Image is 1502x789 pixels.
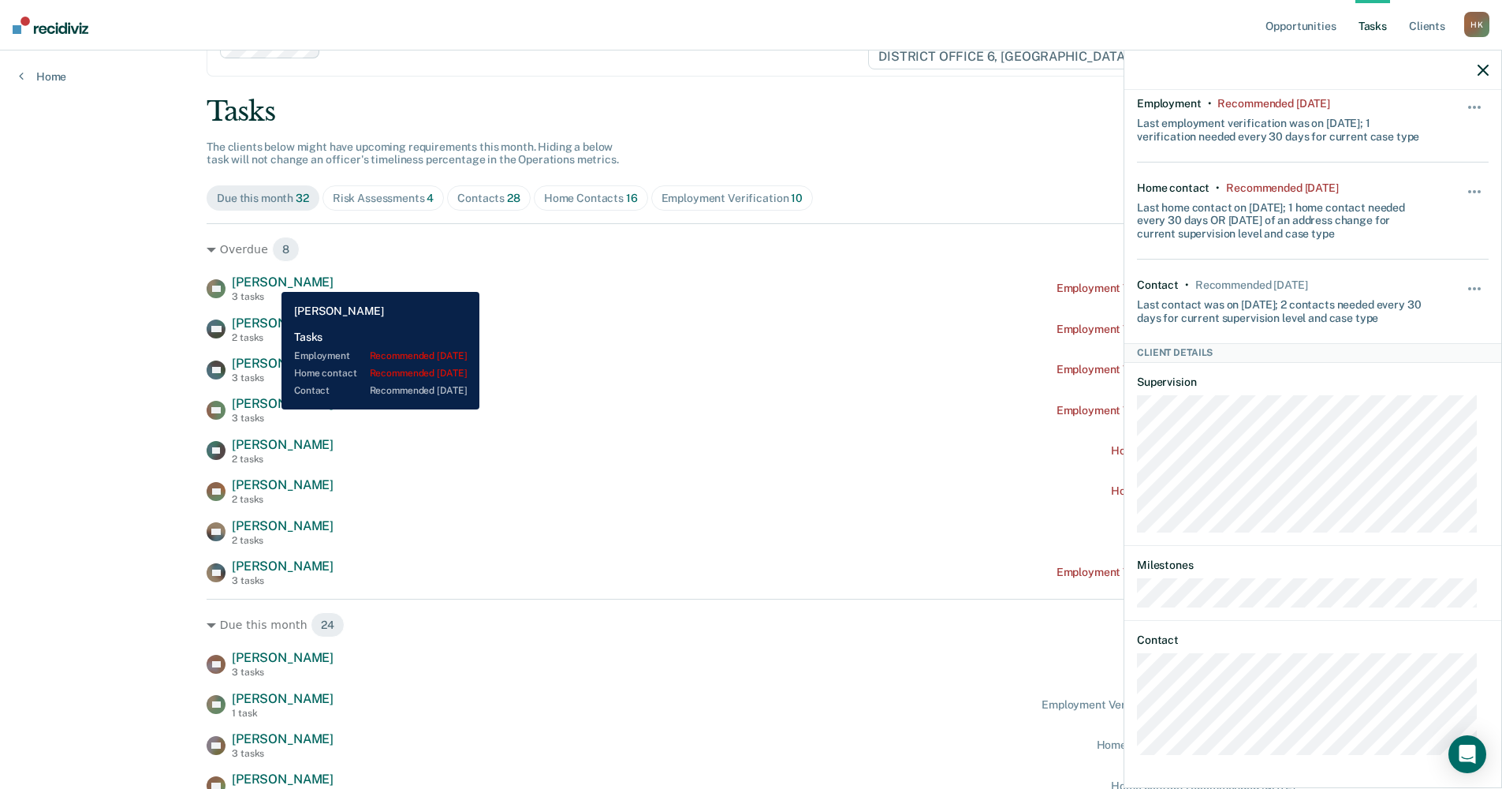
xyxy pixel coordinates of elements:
[19,69,66,84] a: Home
[1124,343,1501,362] div: Client Details
[207,612,1295,638] div: Due this month
[1137,97,1202,110] div: Employment
[1137,181,1209,195] div: Home contact
[232,731,334,746] span: [PERSON_NAME]
[1137,559,1489,572] dt: Milestones
[1137,634,1489,647] dt: Contact
[232,691,334,706] span: [PERSON_NAME]
[1111,444,1295,458] div: Home contact recommended [DATE]
[662,192,803,205] div: Employment Verification
[232,356,334,371] span: [PERSON_NAME]
[232,748,334,759] div: 3 tasks
[207,95,1295,128] div: Tasks
[1448,735,1486,773] div: Open Intercom Messenger
[1464,12,1489,37] div: H K
[1226,181,1338,195] div: Recommended 4 days ago
[232,559,334,574] span: [PERSON_NAME]
[232,316,334,331] span: [PERSON_NAME]
[544,192,638,205] div: Home Contacts
[457,192,520,205] div: Contacts
[296,192,309,204] span: 32
[1057,404,1295,417] div: Employment Verification recommended [DATE]
[232,396,334,411] span: [PERSON_NAME]
[1137,292,1430,325] div: Last contact was on [DATE]; 2 contacts needed every 30 days for current supervision level and cas...
[232,477,334,492] span: [PERSON_NAME]
[232,575,334,586] div: 3 tasks
[1111,484,1295,498] div: Home contact recommended [DATE]
[272,237,300,262] span: 8
[626,192,638,204] span: 16
[868,44,1151,69] span: DISTRICT OFFICE 6, [GEOGRAPHIC_DATA]
[207,140,619,166] span: The clients below might have upcoming requirements this month. Hiding a below task will not chang...
[232,437,334,452] span: [PERSON_NAME]
[791,192,803,204] span: 10
[1208,97,1212,110] div: •
[1195,279,1307,292] div: Recommended in 3 days
[232,667,334,678] div: 3 tasks
[232,518,334,533] span: [PERSON_NAME]
[1042,698,1295,712] div: Employment Verification recommended a day ago
[232,332,334,343] div: 2 tasks
[1217,97,1329,110] div: Recommended 2 months ago
[1057,363,1295,376] div: Employment Verification recommended [DATE]
[1057,282,1295,295] div: Employment Verification recommended [DATE]
[1185,279,1189,292] div: •
[207,237,1295,262] div: Overdue
[1057,566,1295,579] div: Employment Verification recommended [DATE]
[232,291,334,302] div: 3 tasks
[232,372,334,383] div: 3 tasks
[232,650,334,665] span: [PERSON_NAME]
[1137,195,1430,241] div: Last home contact on [DATE]; 1 home contact needed every 30 days OR [DATE] of an address change f...
[232,708,334,719] div: 1 task
[13,17,88,34] img: Recidiviz
[1137,110,1430,144] div: Last employment verification was on [DATE]; 1 verification needed every 30 days for current case ...
[333,192,434,205] div: Risk Assessments
[1057,323,1295,336] div: Employment Verification recommended [DATE]
[232,772,334,787] span: [PERSON_NAME]
[1097,739,1295,752] div: Home contact recommended a day ago
[427,192,434,204] span: 4
[232,535,334,546] div: 2 tasks
[232,454,334,465] div: 2 tasks
[217,192,309,205] div: Due this month
[232,413,334,424] div: 3 tasks
[1137,279,1179,292] div: Contact
[311,612,345,638] span: 24
[232,494,334,505] div: 2 tasks
[1137,376,1489,389] dt: Supervision
[507,192,520,204] span: 28
[232,275,334,290] span: [PERSON_NAME]
[1216,181,1220,195] div: •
